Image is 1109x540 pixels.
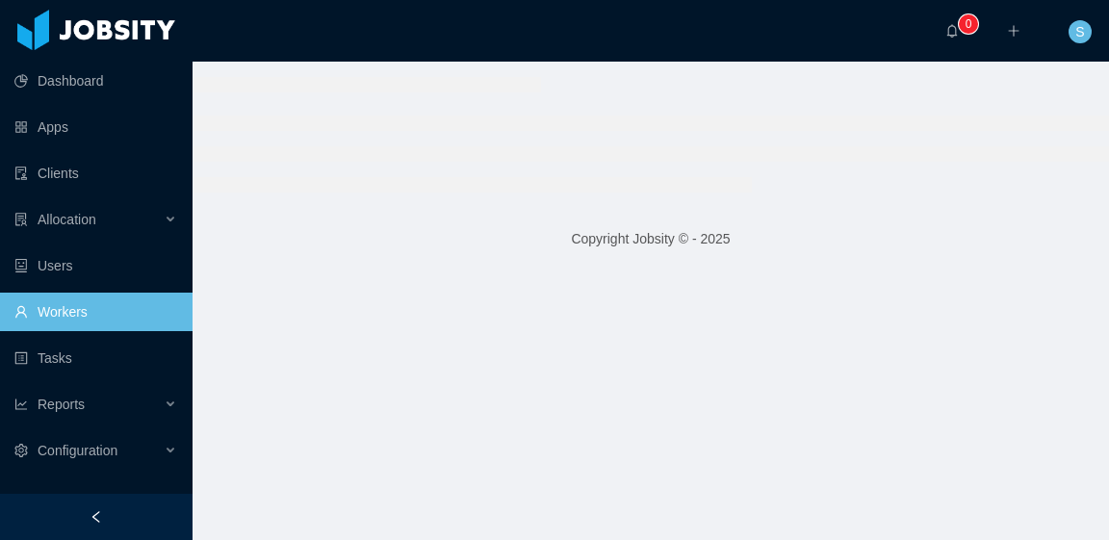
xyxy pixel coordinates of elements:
i: icon: plus [1007,24,1020,38]
a: icon: userWorkers [14,293,177,331]
span: Allocation [38,212,96,227]
sup: 0 [959,14,978,34]
i: icon: line-chart [14,398,28,411]
a: icon: pie-chartDashboard [14,62,177,100]
a: icon: appstoreApps [14,108,177,146]
footer: Copyright Jobsity © - 2025 [193,206,1109,272]
i: icon: solution [14,213,28,226]
a: icon: auditClients [14,154,177,193]
i: icon: bell [945,24,959,38]
span: S [1075,20,1084,43]
a: icon: profileTasks [14,339,177,377]
a: icon: robotUsers [14,246,177,285]
span: Configuration [38,443,117,458]
i: icon: setting [14,444,28,457]
span: Reports [38,397,85,412]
